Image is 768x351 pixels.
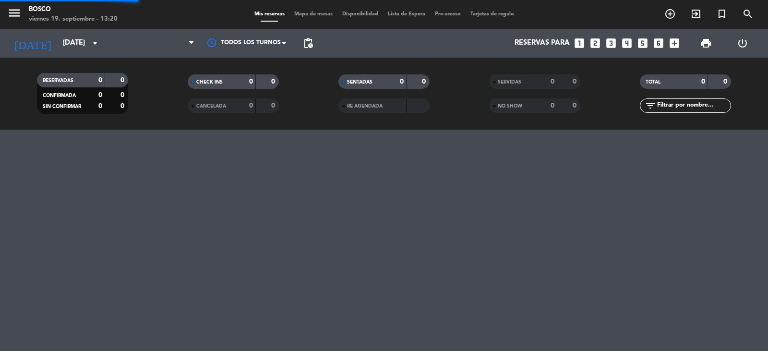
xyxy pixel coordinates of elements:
[400,78,404,85] strong: 0
[337,12,383,17] span: Disponibilidad
[573,102,578,109] strong: 0
[7,6,22,24] button: menu
[724,29,761,58] div: LOG OUT
[120,92,126,98] strong: 0
[249,78,253,85] strong: 0
[347,80,372,85] span: SENTADAS
[652,37,665,49] i: looks_6
[43,104,81,109] span: SIN CONFIRMAR
[289,12,337,17] span: Mapa de mesas
[621,37,633,49] i: looks_4
[302,37,314,49] span: pending_actions
[723,78,729,85] strong: 0
[422,78,428,85] strong: 0
[636,37,649,49] i: looks_5
[645,100,656,111] i: filter_list
[120,103,126,109] strong: 0
[498,80,521,85] span: SERVIDAS
[29,14,118,24] div: viernes 19. septiembre - 13:20
[7,6,22,20] i: menu
[646,80,660,85] span: TOTAL
[98,77,102,84] strong: 0
[271,78,277,85] strong: 0
[664,8,676,20] i: add_circle_outline
[196,80,223,85] span: CHECK INS
[551,78,554,85] strong: 0
[656,100,731,111] input: Filtrar por nombre...
[737,37,748,49] i: power_settings_new
[196,104,226,109] span: CANCELADA
[700,37,712,49] span: print
[249,102,253,109] strong: 0
[250,12,289,17] span: Mis reservas
[690,8,702,20] i: exit_to_app
[120,77,126,84] strong: 0
[43,78,73,83] span: RESERVADAS
[383,12,430,17] span: Lista de Espera
[605,37,617,49] i: looks_3
[668,37,681,49] i: add_box
[515,39,570,48] span: Reservas para
[589,37,601,49] i: looks_two
[29,5,118,14] div: Bosco
[98,92,102,98] strong: 0
[466,12,519,17] span: Tarjetas de regalo
[347,104,383,109] span: RE AGENDADA
[742,8,754,20] i: search
[89,37,101,49] i: arrow_drop_down
[573,78,578,85] strong: 0
[271,102,277,109] strong: 0
[43,93,76,98] span: CONFIRMADA
[701,78,705,85] strong: 0
[7,33,58,54] i: [DATE]
[716,8,728,20] i: turned_in_not
[430,12,466,17] span: Pre-acceso
[573,37,586,49] i: looks_one
[498,104,522,109] span: NO SHOW
[98,103,102,109] strong: 0
[551,102,554,109] strong: 0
